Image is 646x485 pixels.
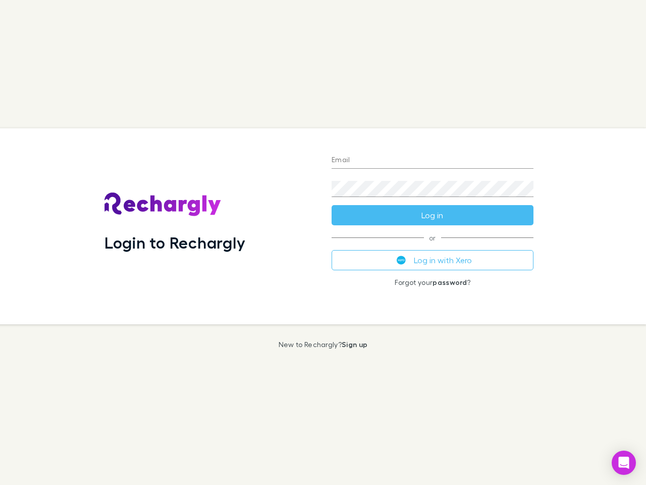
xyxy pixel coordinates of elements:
div: Open Intercom Messenger [612,451,636,475]
p: New to Rechargly? [279,341,368,349]
img: Rechargly's Logo [104,192,222,217]
p: Forgot your ? [332,278,533,286]
button: Log in [332,205,533,225]
img: Xero's logo [397,256,406,265]
h1: Login to Rechargly [104,233,245,252]
a: Sign up [342,340,367,349]
span: or [332,237,533,238]
button: Log in with Xero [332,250,533,270]
a: password [433,278,467,286]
